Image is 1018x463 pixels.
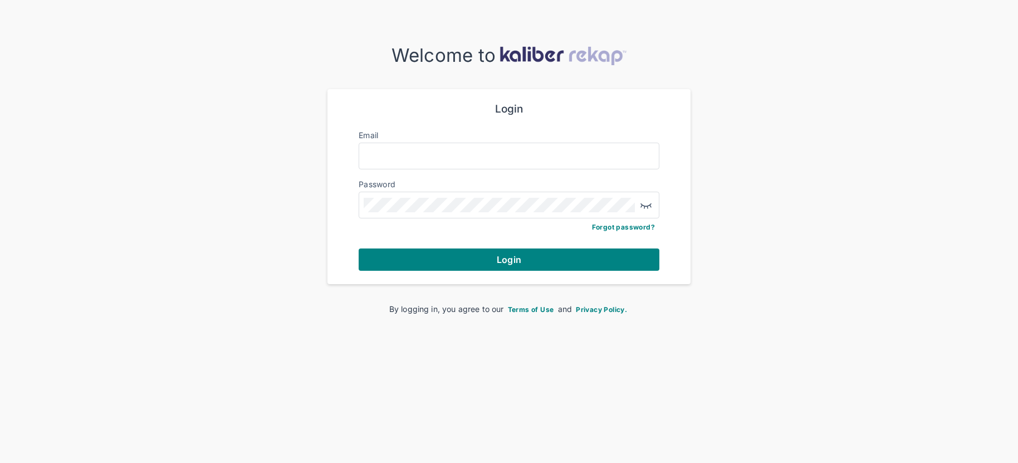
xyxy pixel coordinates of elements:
span: Privacy Policy. [576,305,627,314]
a: Forgot password? [592,223,655,231]
button: Login [359,248,659,271]
img: eye-closed.fa43b6e4.svg [639,198,653,212]
a: Privacy Policy. [574,304,629,314]
a: Terms of Use [506,304,556,314]
div: By logging in, you agree to our and [345,303,673,315]
div: Login [359,103,659,116]
img: kaliber-logo [500,46,627,65]
label: Password [359,179,395,189]
label: Email [359,130,378,140]
span: Login [497,254,521,265]
span: Terms of Use [508,305,554,314]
